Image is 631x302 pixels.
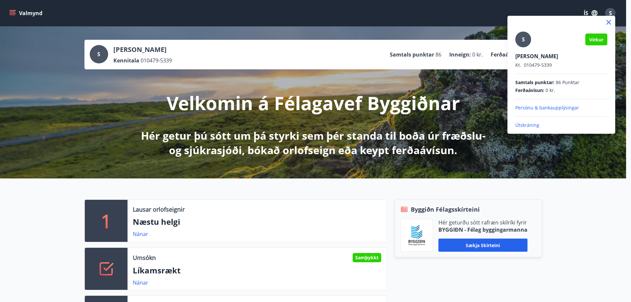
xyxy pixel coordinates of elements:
span: 86 Punktar [556,79,579,86]
span: Ferðaávísun : [515,87,544,94]
span: 0 kr. [546,87,555,94]
p: 010479-5339 [515,62,607,68]
p: [PERSON_NAME] [515,53,607,60]
span: Kt. [515,62,521,68]
span: Virkur [589,36,603,43]
p: Útskráning [515,122,607,128]
span: Samtals punktar : [515,79,554,86]
p: Persónu & bankaupplýsingar [515,105,607,111]
span: S [522,36,525,43]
